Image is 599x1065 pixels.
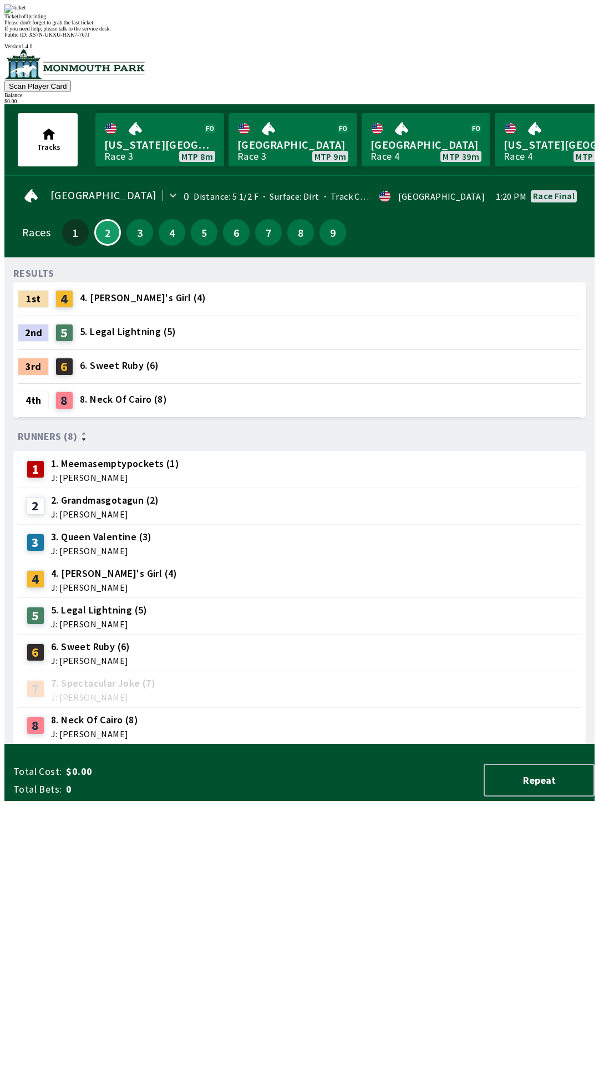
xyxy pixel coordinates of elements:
div: Race 3 [104,152,133,161]
div: Runners (8) [18,431,581,442]
div: 4 [27,570,44,588]
span: 7 [258,229,279,236]
div: 2nd [18,324,49,342]
div: 4 [55,290,73,308]
div: 3rd [18,358,49,376]
div: Balance [4,92,595,98]
span: MTP 39m [443,152,479,161]
span: Repeat [494,774,585,787]
button: 1 [62,219,89,246]
img: ticket [4,4,26,13]
div: Race 4 [370,152,399,161]
button: Tracks [18,113,78,166]
div: Ticket 1 of 1 printing [4,13,595,19]
button: 5 [191,219,217,246]
span: 0 [66,783,241,796]
span: 1 [65,229,86,236]
span: Distance: 5 1/2 F [194,191,258,202]
div: 3 [27,534,44,551]
a: [GEOGRAPHIC_DATA]Race 3MTP 9m [229,113,357,166]
span: 5 [194,229,215,236]
span: J: [PERSON_NAME] [51,473,179,482]
span: 2. Grandmasgotagun (2) [51,493,159,508]
span: Surface: Dirt [258,191,319,202]
div: 7 [27,680,44,698]
span: 2 [98,230,117,235]
span: XS7N-UKXU-HXK7-767J [29,32,89,38]
div: 5 [27,607,44,625]
span: Track Condition: Firm [319,191,417,202]
span: J: [PERSON_NAME] [51,546,152,555]
button: 4 [159,219,185,246]
span: 9 [322,229,343,236]
span: If you need help, please talk to the service desk. [4,26,111,32]
div: 8 [55,392,73,409]
span: J: [PERSON_NAME] [51,583,177,592]
span: J: [PERSON_NAME] [51,693,155,702]
span: 8 [290,229,311,236]
div: 2 [27,497,44,515]
span: [GEOGRAPHIC_DATA] [50,191,157,200]
button: 9 [319,219,346,246]
div: Public ID: [4,32,595,38]
span: J: [PERSON_NAME] [51,620,148,628]
span: 4. [PERSON_NAME]'s Girl (4) [51,566,177,581]
div: 1st [18,290,49,308]
span: 7. Spectacular Joke (7) [51,676,155,691]
span: 6. Sweet Ruby (6) [80,358,159,373]
span: Total Cost: [13,765,62,778]
span: [GEOGRAPHIC_DATA] [237,138,348,152]
div: 0 [184,192,189,201]
div: Race 4 [504,152,532,161]
span: 6 [226,229,247,236]
button: 8 [287,219,314,246]
div: 8 [27,717,44,734]
button: 2 [94,219,121,246]
span: J: [PERSON_NAME] [51,656,130,665]
span: 4. [PERSON_NAME]'s Girl (4) [80,291,206,305]
div: [GEOGRAPHIC_DATA] [398,192,485,201]
span: 1. Meemasemptypockets (1) [51,457,179,471]
button: 3 [126,219,153,246]
span: Total Bets: [13,783,62,796]
span: 8. Neck Of Cairo (8) [80,392,167,407]
span: 6. Sweet Ruby (6) [51,640,130,654]
div: 6 [27,643,44,661]
div: 5 [55,324,73,342]
div: 1 [27,460,44,478]
div: 6 [55,358,73,376]
button: 7 [255,219,282,246]
div: Version 1.4.0 [4,43,595,49]
div: Race final [533,191,575,200]
span: 1:20 PM [496,192,526,201]
div: RESULTS [13,269,54,278]
span: 4 [161,229,182,236]
button: 6 [223,219,250,246]
button: Scan Player Card [4,80,71,92]
span: [US_STATE][GEOGRAPHIC_DATA] [104,138,215,152]
div: Please don't forget to grab the last ticket [4,19,595,26]
span: Runners (8) [18,432,77,441]
span: J: [PERSON_NAME] [51,729,138,738]
div: $ 0.00 [4,98,595,104]
span: MTP 8m [181,152,213,161]
span: MTP 9m [314,152,346,161]
a: [GEOGRAPHIC_DATA]Race 4MTP 39m [362,113,490,166]
a: [US_STATE][GEOGRAPHIC_DATA]Race 3MTP 8m [95,113,224,166]
span: [GEOGRAPHIC_DATA] [370,138,481,152]
span: J: [PERSON_NAME] [51,510,159,519]
div: Races [22,228,50,237]
span: 3. Queen Valentine (3) [51,530,152,544]
span: $0.00 [66,765,241,778]
span: 3 [129,229,150,236]
div: Race 3 [237,152,266,161]
img: venue logo [4,49,145,79]
button: Repeat [484,764,595,797]
span: 5. Legal Lightning (5) [51,603,148,617]
div: 4th [18,392,49,409]
span: 5. Legal Lightning (5) [80,324,176,339]
span: Tracks [37,142,60,152]
span: 8. Neck Of Cairo (8) [51,713,138,727]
